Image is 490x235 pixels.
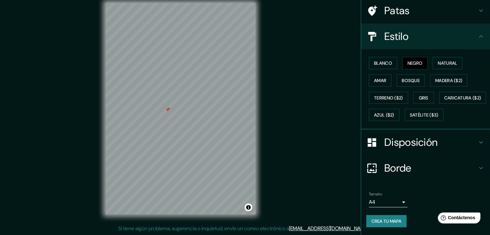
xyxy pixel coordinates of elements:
[369,197,408,207] div: A4
[384,4,410,17] font: Patas
[374,78,386,83] font: Amar
[419,95,428,101] font: Gris
[402,57,428,69] button: Negro
[361,155,490,181] div: Borde
[430,74,467,87] button: Madera ($2)
[118,225,289,232] font: Si tiene algún problema, sugerencia o inquietud, envíe un correo electrónico a
[444,95,481,101] font: Caricatura ($2)
[402,78,420,83] font: Bosque
[106,3,255,214] canvas: Mapa
[369,199,375,205] font: A4
[405,109,444,121] button: Satélite ($3)
[371,218,401,224] font: Crea tu mapa
[413,92,434,104] button: Gris
[369,109,399,121] button: Azul ($2)
[369,57,397,69] button: Blanco
[435,78,462,83] font: Madera ($2)
[410,112,438,118] font: Satélite ($3)
[366,215,407,227] button: Crea tu mapa
[369,192,382,197] font: Tamaño
[245,203,252,211] button: Activar o desactivar atribución
[433,57,462,69] button: Natural
[361,129,490,155] div: Disposición
[369,74,391,87] button: Amar
[369,92,408,104] button: Terreno ($2)
[384,161,411,175] font: Borde
[384,136,437,149] font: Disposición
[289,225,369,232] a: [EMAIL_ADDRESS][DOMAIN_NAME]
[374,95,403,101] font: Terreno ($2)
[397,74,425,87] button: Bosque
[384,30,408,43] font: Estilo
[374,60,392,66] font: Blanco
[433,210,483,228] iframe: Lanzador de widgets de ayuda
[361,23,490,49] div: Estilo
[374,112,394,118] font: Azul ($2)
[438,60,457,66] font: Natural
[408,60,423,66] font: Negro
[439,92,486,104] button: Caricatura ($2)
